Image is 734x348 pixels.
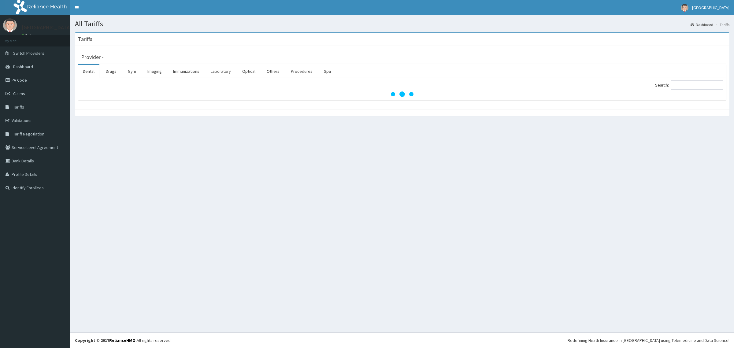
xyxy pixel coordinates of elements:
a: Drugs [101,65,121,78]
a: Spa [319,65,336,78]
a: Laboratory [206,65,236,78]
p: [GEOGRAPHIC_DATA] [21,25,72,30]
strong: Copyright © 2017 . [75,338,137,343]
input: Search: [671,80,723,90]
span: [GEOGRAPHIC_DATA] [692,5,729,10]
a: Immunizations [168,65,204,78]
footer: All rights reserved. [70,332,734,348]
span: Switch Providers [13,50,44,56]
h3: Tariffs [78,36,92,42]
a: Dental [78,65,99,78]
img: User Image [681,4,688,12]
svg: audio-loading [390,82,414,106]
span: Tariff Negotiation [13,131,44,137]
a: Gym [123,65,141,78]
a: Optical [237,65,260,78]
a: Online [21,33,36,38]
a: Dashboard [691,22,713,27]
h1: All Tariffs [75,20,729,28]
span: Tariffs [13,104,24,110]
a: Imaging [143,65,167,78]
label: Search: [655,80,723,90]
div: Redefining Heath Insurance in [GEOGRAPHIC_DATA] using Telemedicine and Data Science! [568,337,729,343]
img: User Image [3,18,17,32]
li: Tariffs [714,22,729,27]
h3: Provider - [81,54,104,60]
a: RelianceHMO [109,338,135,343]
a: Procedures [286,65,317,78]
span: Claims [13,91,25,96]
a: Others [262,65,284,78]
span: Dashboard [13,64,33,69]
